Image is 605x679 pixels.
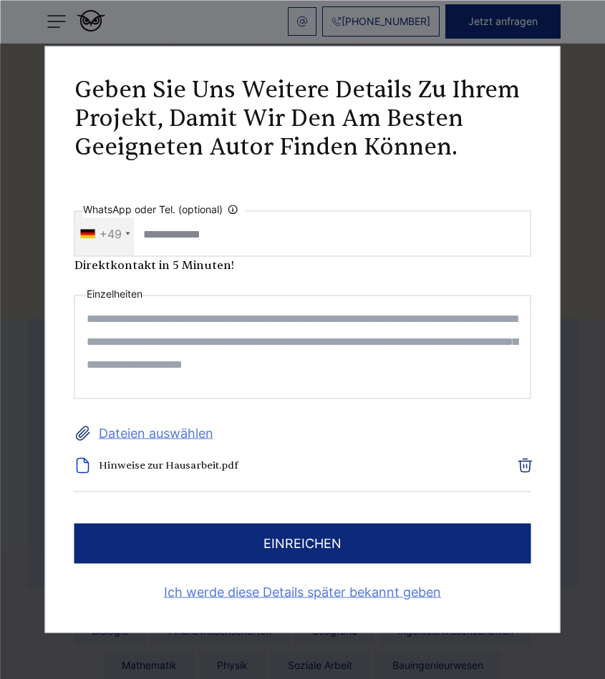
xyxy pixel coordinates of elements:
h2: Geben Sie uns weitere Details zu Ihrem Projekt, damit wir den am besten geeigneten Autor finden k... [74,76,531,162]
label: Einzelheiten [87,285,142,303]
label: WhatsApp oder Tel. (optional) [83,201,246,218]
a: Ich werde diese Details später bekannt geben [74,581,531,604]
button: einreichen [74,524,531,564]
div: Direktkontakt in 5 Minuten! [74,257,531,274]
div: Telephone country code [75,212,135,256]
label: Dateien auswählen [74,422,531,445]
div: +49 [100,223,122,245]
li: Hinweise zur Hausarbeit.pdf [74,457,485,474]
